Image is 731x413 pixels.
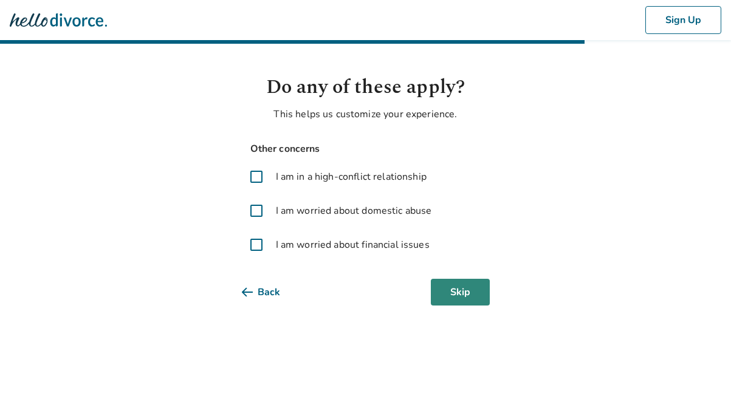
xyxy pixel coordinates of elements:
[645,6,721,34] button: Sign Up
[10,8,107,32] img: Hello Divorce Logo
[431,279,490,305] button: Skip
[276,237,430,252] span: I am worried about financial issues
[670,355,731,413] iframe: Chat Widget
[242,141,490,157] span: Other concerns
[242,107,490,121] p: This helps us customize your experience.
[242,73,490,102] h1: Do any of these apply?
[276,203,432,218] span: I am worried about domestic abuse
[242,279,300,305] button: Back
[276,169,427,184] span: I am in a high-conflict relationship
